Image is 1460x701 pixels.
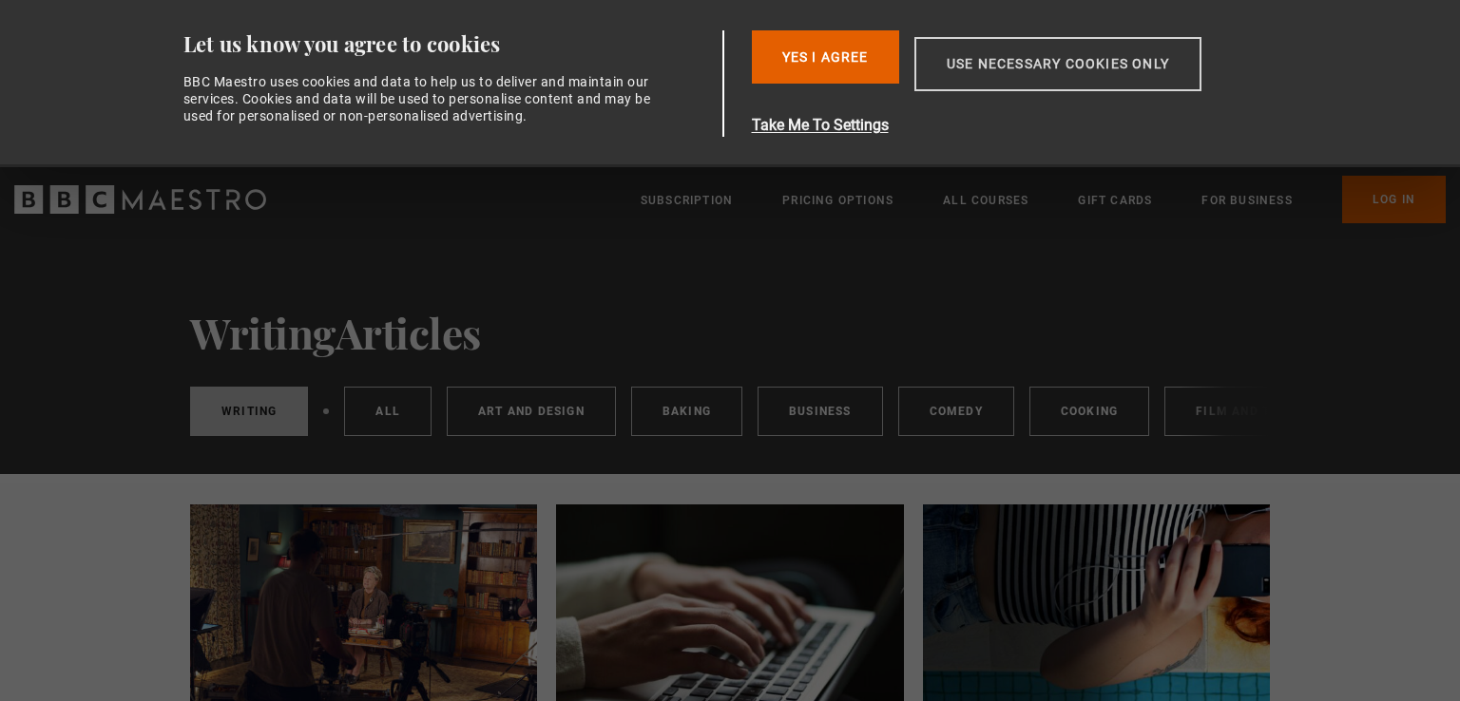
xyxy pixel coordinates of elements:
div: BBC Maestro uses cookies and data to help us to deliver and maintain our services. Cookies and da... [183,73,663,125]
a: Art and Design [447,387,616,436]
button: Use necessary cookies only [914,37,1201,91]
a: Pricing Options [782,191,893,210]
nav: Primary [641,176,1446,223]
a: All [344,387,432,436]
a: Subscription [641,191,733,210]
a: Baking [631,387,742,436]
button: Yes I Agree [752,30,899,84]
a: All Courses [943,191,1028,210]
svg: BBC Maestro [14,185,266,214]
nav: Categories [190,387,1270,444]
a: Gift Cards [1078,191,1152,210]
a: Log In [1342,176,1446,223]
div: Let us know you agree to cookies [183,30,716,58]
a: Writing [190,387,308,436]
a: Comedy [898,387,1014,436]
span: Writing [190,304,336,360]
a: For business [1201,191,1292,210]
h1: Articles [190,309,1270,356]
a: Business [758,387,883,436]
button: Take Me To Settings [752,114,1292,137]
a: Cooking [1029,387,1149,436]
